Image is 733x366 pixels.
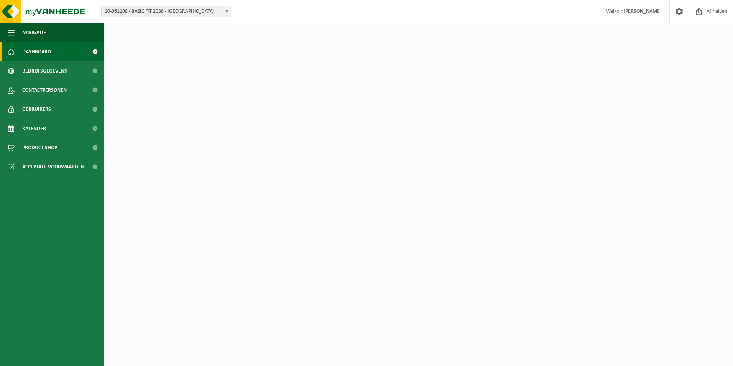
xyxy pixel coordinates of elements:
[22,100,51,119] span: Gebruikers
[623,8,662,14] strong: [PERSON_NAME]
[22,157,84,176] span: Acceptatievoorwaarden
[22,119,46,138] span: Kalender
[22,23,46,42] span: Navigatie
[102,6,231,17] span: 10-961198 - BASIC FIT 2038 - BRUSSEL
[22,81,67,100] span: Contactpersonen
[22,61,67,81] span: Bedrijfsgegevens
[101,6,231,17] span: 10-961198 - BASIC FIT 2038 - BRUSSEL
[22,138,57,157] span: Product Shop
[22,42,51,61] span: Dashboard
